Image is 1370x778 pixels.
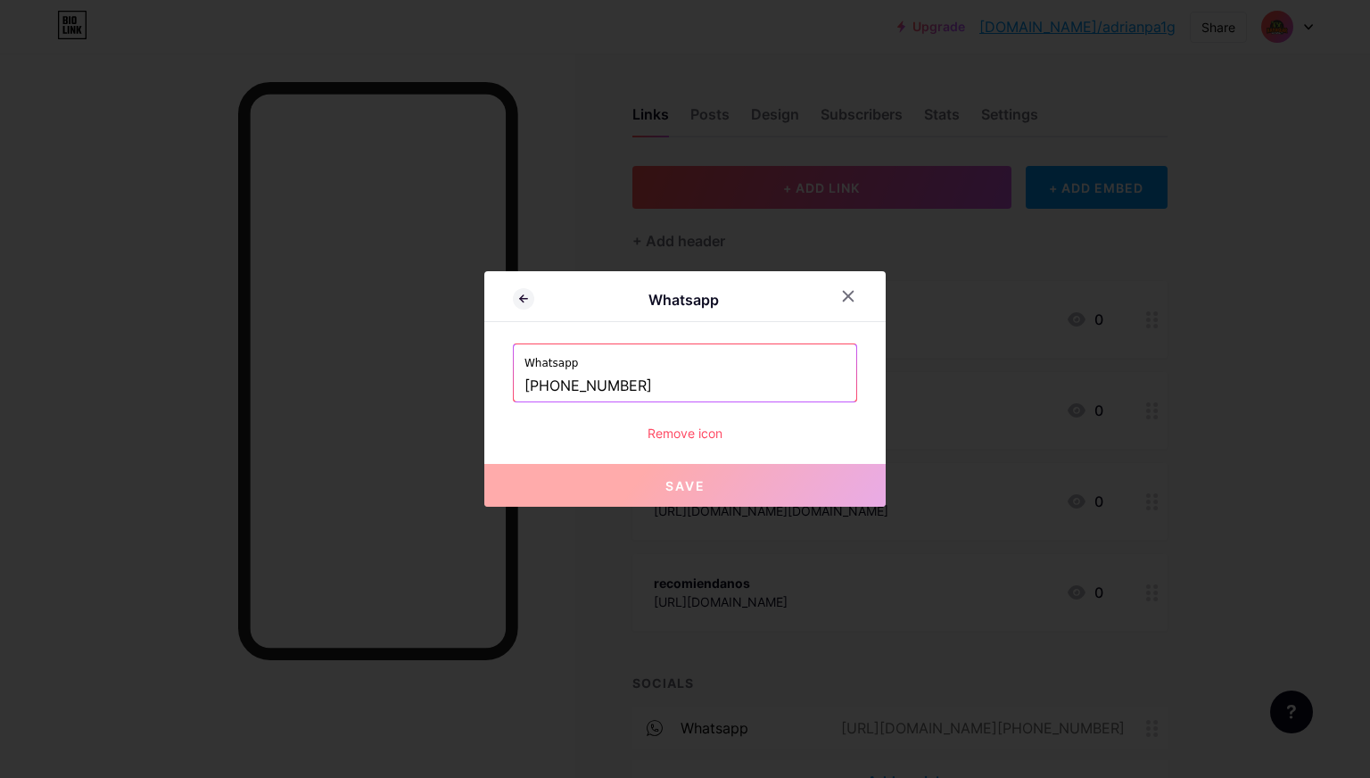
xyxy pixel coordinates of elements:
[524,371,846,401] input: +00000000000 (WhatsApp)
[524,344,846,371] label: Whatsapp
[513,424,857,443] div: Remove icon
[534,289,832,310] div: Whatsapp
[484,464,886,507] button: Save
[665,478,706,493] span: Save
